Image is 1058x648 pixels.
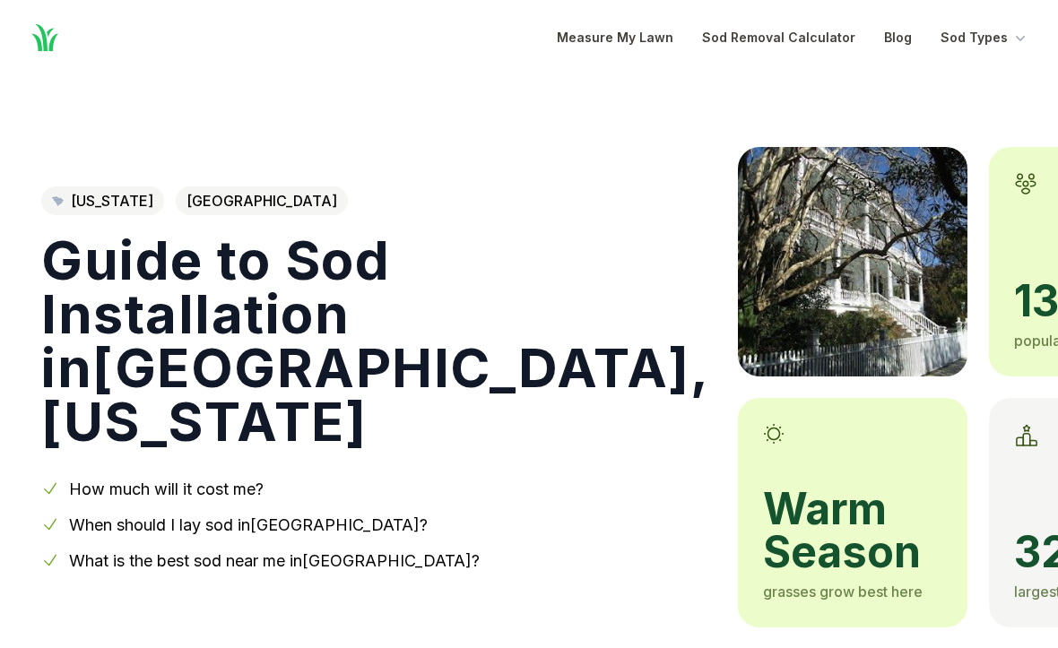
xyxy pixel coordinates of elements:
a: When should I lay sod in[GEOGRAPHIC_DATA]? [69,515,428,534]
a: How much will it cost me? [69,480,264,498]
a: Blog [884,27,912,48]
a: [US_STATE] [41,186,164,215]
span: grasses grow best here [763,583,923,600]
img: South Carolina state outline [52,196,64,205]
a: What is the best sod near me in[GEOGRAPHIC_DATA]? [69,551,480,570]
img: A picture of Port Royal [738,147,967,376]
h1: Guide to Sod Installation in [GEOGRAPHIC_DATA] , [US_STATE] [41,233,709,448]
span: warm season [763,488,942,574]
button: Sod Types [941,27,1029,48]
a: Sod Removal Calculator [702,27,855,48]
span: [GEOGRAPHIC_DATA] [176,186,348,215]
a: Measure My Lawn [557,27,673,48]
